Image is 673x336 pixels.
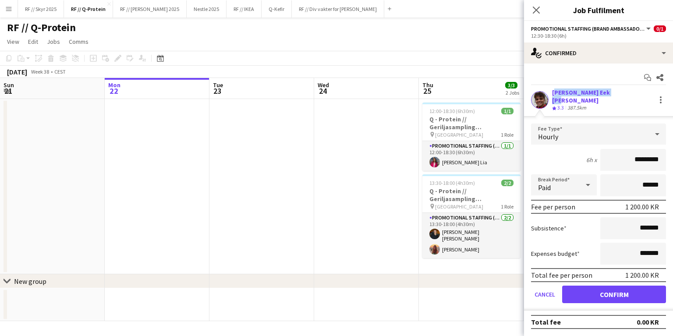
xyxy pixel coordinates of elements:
app-job-card: 12:00-18:30 (6h30m)1/1Q - Protein // Geriljasampling [GEOGRAPHIC_DATA] [GEOGRAPHIC_DATA]1 RolePro... [422,103,521,171]
div: [PERSON_NAME] Eek [PERSON_NAME] [552,88,652,104]
span: Comms [69,38,89,46]
app-card-role: Promotional Staffing (Brand Ambassadors)2/213:30-18:00 (4h30m)[PERSON_NAME] [PERSON_NAME][PERSON_... [422,213,521,258]
span: 13:30-18:00 (4h30m) [429,180,475,186]
button: Cancel [531,286,559,303]
div: CEST [54,68,66,75]
div: Total fee [531,318,561,326]
button: Promotional Staffing (Brand Ambassadors) [531,25,652,32]
div: [DATE] [7,67,27,76]
button: Confirm [562,286,666,303]
span: Edit [28,38,38,46]
span: Thu [422,81,433,89]
h3: Q - Protein // Geriljasampling [GEOGRAPHIC_DATA] [422,115,521,131]
span: 21 [2,86,14,96]
span: 1/1 [501,108,514,114]
button: RF // [PERSON_NAME] 2025 [113,0,187,18]
span: [GEOGRAPHIC_DATA] [435,131,483,138]
span: 1 Role [501,131,514,138]
span: Hourly [538,132,558,141]
a: View [4,36,23,47]
span: 2/2 [501,180,514,186]
span: [GEOGRAPHIC_DATA] [435,203,483,210]
div: Total fee per person [531,271,592,279]
h3: Q - Protein // Geriljasampling [GEOGRAPHIC_DATA] [422,187,521,203]
button: Q-Kefir [262,0,292,18]
button: RF // Q-Protein [64,0,113,18]
span: Week 38 [29,68,51,75]
div: 12:30-18:30 (6h) [531,32,666,39]
span: 22 [107,86,120,96]
div: 387.5km [566,104,588,112]
span: Sun [4,81,14,89]
div: 0.00 KR [637,318,659,326]
span: 3.3 [557,104,564,111]
div: 1 200.00 KR [625,202,659,211]
div: 1 200.00 KR [625,271,659,279]
span: Jobs [47,38,60,46]
app-card-role: Promotional Staffing (Brand Ambassadors)1/112:00-18:30 (6h30m)[PERSON_NAME] Lia [422,141,521,171]
h1: RF // Q-Protein [7,21,76,34]
span: 3/3 [505,82,517,88]
span: Paid [538,183,551,192]
div: Confirmed [524,42,673,64]
div: New group [14,277,46,286]
label: Subsistence [531,224,567,232]
button: RF // IKEA [227,0,262,18]
span: Promotional Staffing (Brand Ambassadors) [531,25,645,32]
app-job-card: 13:30-18:00 (4h30m)2/2Q - Protein // Geriljasampling [GEOGRAPHIC_DATA] [GEOGRAPHIC_DATA]1 RolePro... [422,174,521,258]
div: 6h x [586,156,597,164]
a: Comms [65,36,92,47]
button: Nestle 2025 [187,0,227,18]
a: Edit [25,36,42,47]
span: Wed [318,81,329,89]
button: RF // Div vakter for [PERSON_NAME] [292,0,384,18]
div: Fee per person [531,202,575,211]
div: 2 Jobs [506,89,519,96]
a: Jobs [43,36,64,47]
button: RF // Skyr 2025 [18,0,64,18]
h3: Job Fulfilment [524,4,673,16]
span: 0/1 [654,25,666,32]
span: Mon [108,81,120,89]
label: Expenses budget [531,250,580,258]
span: 24 [316,86,329,96]
span: Tue [213,81,223,89]
span: View [7,38,19,46]
span: 23 [212,86,223,96]
span: 1 Role [501,203,514,210]
span: 25 [421,86,433,96]
span: 12:00-18:30 (6h30m) [429,108,475,114]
